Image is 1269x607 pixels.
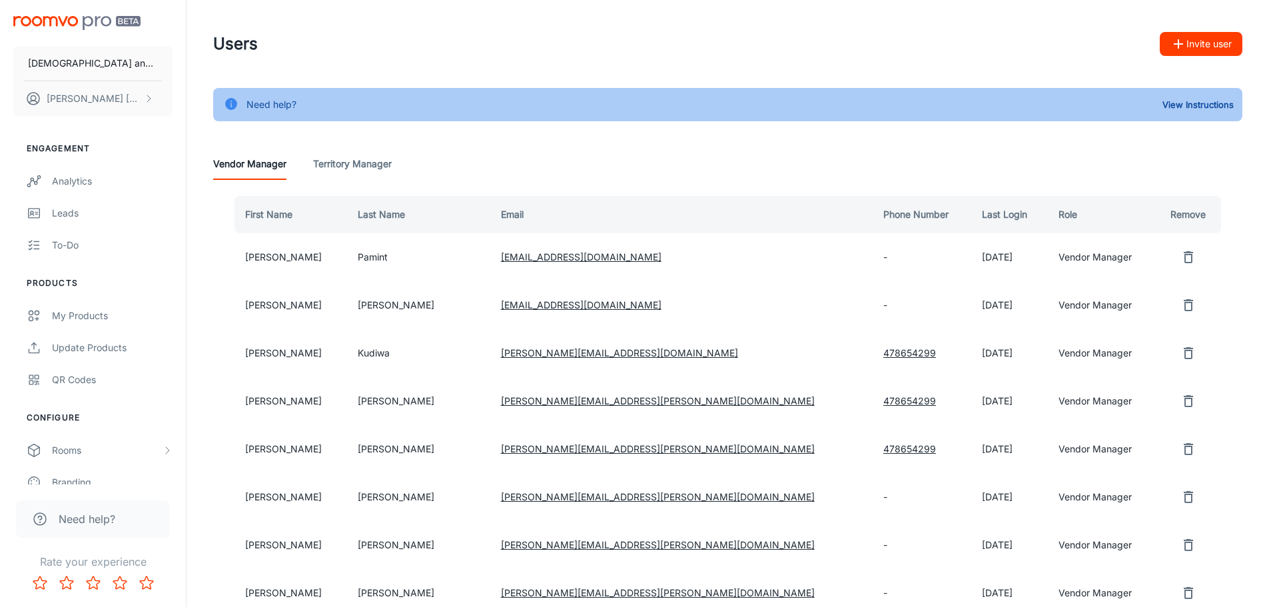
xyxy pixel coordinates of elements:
th: Role [1048,196,1156,233]
td: [PERSON_NAME] [229,329,347,377]
td: - [873,281,971,329]
a: 478654299 [883,443,936,454]
th: Last Login [971,196,1047,233]
p: [PERSON_NAME] [PERSON_NAME] [47,91,141,106]
div: Leads [52,206,173,221]
th: Phone Number [873,196,971,233]
button: Rate 1 star [27,570,53,596]
td: [PERSON_NAME] [347,281,490,329]
td: [DATE] [971,377,1047,425]
button: remove user [1175,292,1202,318]
button: remove user [1175,388,1202,414]
button: remove user [1175,532,1202,558]
a: [PERSON_NAME][EMAIL_ADDRESS][PERSON_NAME][DOMAIN_NAME] [501,491,815,502]
td: [DATE] [971,233,1047,281]
p: [DEMOGRAPHIC_DATA] and [PERSON_NAME] [28,56,158,71]
td: Kudiwa [347,329,490,377]
button: View Instructions [1159,95,1237,115]
button: remove user [1175,244,1202,271]
a: [EMAIL_ADDRESS][DOMAIN_NAME] [501,299,661,310]
a: [PERSON_NAME][EMAIL_ADDRESS][DOMAIN_NAME] [501,347,738,358]
td: [PERSON_NAME] [229,377,347,425]
button: remove user [1175,580,1202,606]
th: First Name [229,196,347,233]
div: Need help? [246,92,296,117]
td: [PERSON_NAME] [347,473,490,521]
div: QR Codes [52,372,173,387]
button: [PERSON_NAME] [PERSON_NAME] [13,81,173,116]
td: Vendor Manager [1048,329,1156,377]
td: Vendor Manager [1048,377,1156,425]
td: Vendor Manager [1048,473,1156,521]
button: remove user [1175,436,1202,462]
td: Pamint [347,233,490,281]
div: Branding [52,475,173,490]
td: [PERSON_NAME] [229,281,347,329]
div: Analytics [52,174,173,189]
a: Vendor Manager [213,148,286,180]
button: Invite user [1160,32,1242,56]
div: Update Products [52,340,173,355]
button: Rate 4 star [107,570,133,596]
td: [PERSON_NAME] [229,233,347,281]
td: [PERSON_NAME] [229,425,347,473]
div: My Products [52,308,173,323]
a: Territory Manager [313,148,392,180]
a: [PERSON_NAME][EMAIL_ADDRESS][PERSON_NAME][DOMAIN_NAME] [501,395,815,406]
td: Vendor Manager [1048,521,1156,569]
th: Remove [1156,196,1226,233]
td: [PERSON_NAME] [347,425,490,473]
span: Need help? [59,511,115,527]
p: Rate your experience [11,554,175,570]
td: - [873,521,971,569]
a: [PERSON_NAME][EMAIL_ADDRESS][PERSON_NAME][DOMAIN_NAME] [501,443,815,454]
a: [PERSON_NAME][EMAIL_ADDRESS][PERSON_NAME][DOMAIN_NAME] [501,587,815,598]
td: [PERSON_NAME] [347,521,490,569]
td: Vendor Manager [1048,281,1156,329]
div: To-do [52,238,173,253]
a: [PERSON_NAME][EMAIL_ADDRESS][PERSON_NAME][DOMAIN_NAME] [501,539,815,550]
td: - [873,233,971,281]
td: Vendor Manager [1048,233,1156,281]
td: Vendor Manager [1048,425,1156,473]
a: 478654299 [883,395,936,406]
a: 478654299 [883,347,936,358]
button: remove user [1175,484,1202,510]
td: [PERSON_NAME] [229,521,347,569]
td: [DATE] [971,521,1047,569]
button: Rate 5 star [133,570,160,596]
td: [PERSON_NAME] [229,473,347,521]
td: [PERSON_NAME] [347,377,490,425]
button: Rate 2 star [53,570,80,596]
td: [DATE] [971,281,1047,329]
button: Rate 3 star [80,570,107,596]
button: remove user [1175,340,1202,366]
th: Last Name [347,196,490,233]
a: [EMAIL_ADDRESS][DOMAIN_NAME] [501,251,661,263]
th: Email [490,196,873,233]
td: - [873,473,971,521]
div: Rooms [52,443,162,458]
button: [DEMOGRAPHIC_DATA] and [PERSON_NAME] [13,46,173,81]
img: Roomvo PRO Beta [13,16,141,30]
h1: Users [213,32,258,56]
td: [DATE] [971,329,1047,377]
td: [DATE] [971,473,1047,521]
td: [DATE] [971,425,1047,473]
